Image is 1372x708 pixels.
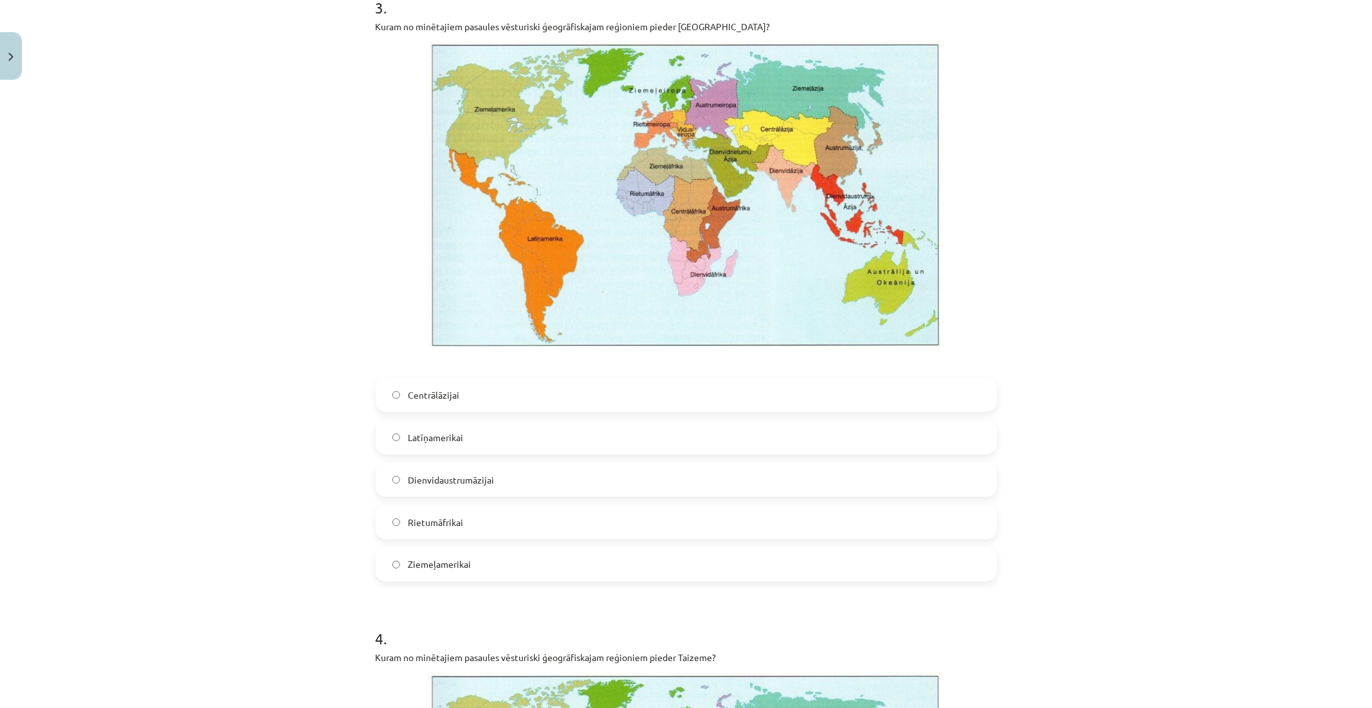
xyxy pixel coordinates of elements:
[392,561,401,569] input: Ziemeļamerikai
[408,516,463,529] span: Rietumāfrikai
[408,558,471,572] span: Ziemeļamerikai
[376,608,997,648] h1: 4 .
[376,20,997,33] p: Kuram no minētajiem pasaules vēsturiski ģeogrāfiskajam reģioniem pieder [GEOGRAPHIC_DATA]?
[392,476,401,484] input: Dienvidaustrumāzijai
[392,433,401,442] input: Latīņamerikai
[408,431,463,444] span: Latīņamerikai
[8,53,14,61] img: icon-close-lesson-0947bae3869378f0d4975bcd49f059093ad1ed9edebbc8119c70593378902aed.svg
[376,651,997,665] p: Kuram no minētajiem pasaules vēsturiski ģeogrāfiskajam reģioniem pieder Taizeme?
[408,473,494,487] span: Dienvidaustrumāzijai
[392,391,401,399] input: Centrālāzijai
[392,518,401,527] input: Rietumāfrikai
[408,388,459,402] span: Centrālāzijai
